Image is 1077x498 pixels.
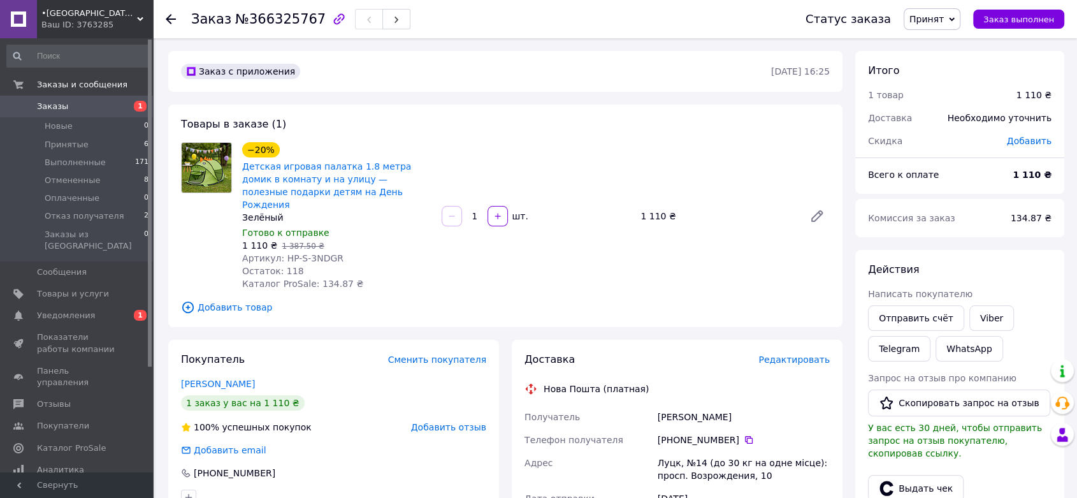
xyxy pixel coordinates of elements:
[144,121,148,132] span: 0
[806,13,891,26] div: Статус заказа
[868,136,902,146] span: Скидка
[134,310,147,321] span: 1
[37,332,118,355] span: Показатели работы компании
[37,310,95,321] span: Уведомления
[37,464,84,476] span: Аналитика
[192,467,277,480] div: [PHONE_NUMBER]
[635,207,799,225] div: 1 110 ₴
[45,175,100,186] span: Отмененные
[37,420,89,432] span: Покупатели
[242,211,431,224] div: Зелёный
[868,305,964,331] button: Отправить счёт
[868,170,939,180] span: Всего к оплате
[180,444,268,457] div: Добавить email
[868,423,1042,458] span: У вас есть 30 дней, чтобы отправить запрос на отзыв покупателю, скопировав ссылку.
[868,90,904,100] span: 1 товар
[658,434,830,446] div: [PHONE_NUMBER]
[973,10,1064,29] button: Заказ выполнен
[41,8,137,19] span: •IVVI•
[242,228,329,238] span: Готово к отправке
[45,229,144,252] span: Заказы из [GEOGRAPHIC_DATA]
[524,435,623,445] span: Телефон получателя
[141,75,215,84] div: Keywords by Traffic
[181,395,305,411] div: 1 заказ у вас на 1 110 ₴
[868,289,972,299] span: Написать покупателю
[6,45,150,68] input: Поиск
[37,79,127,91] span: Заказы и сообщения
[37,101,68,112] span: Заказы
[282,242,324,251] span: 1 387.50 ₴
[144,229,148,252] span: 0
[45,139,89,150] span: Принятые
[509,210,530,223] div: шт.
[45,121,73,132] span: Новые
[540,383,652,395] div: Нова Пошта (платная)
[181,379,255,389] a: [PERSON_NAME]
[868,64,899,77] span: Итого
[524,458,553,468] span: Адрес
[1007,136,1052,146] span: Добавить
[48,75,114,84] div: Domain Overview
[868,373,1016,383] span: Запрос на отзыв про компанию
[771,66,830,77] time: [DATE] 16:25
[34,74,45,84] img: tab_domain_overview_orange.svg
[192,444,268,457] div: Добавить email
[37,267,87,278] span: Сообщения
[524,353,575,365] span: Доставка
[242,142,280,157] div: −20%
[868,336,930,362] a: Telegram
[909,14,944,24] span: Принят
[181,64,300,79] div: Заказ с приложения
[242,266,304,276] span: Остаток: 118
[804,203,830,229] a: Редактировать
[45,193,99,204] span: Оплаченные
[37,365,118,388] span: Панель управления
[388,355,486,365] span: Сменить покупателя
[868,213,955,223] span: Комиссия за заказ
[182,143,231,193] img: Детская игровая палатка 1.8 метра домик в комнату и на улицу — полезные подарки детям на День Рож...
[940,104,1059,132] div: Необходимо уточнить
[235,11,326,27] span: №366325767
[655,406,832,428] div: [PERSON_NAME]
[135,157,148,168] span: 171
[45,210,124,222] span: Отказ получателя
[868,263,919,275] span: Действия
[127,74,137,84] img: tab_keywords_by_traffic_grey.svg
[41,19,153,31] div: Ваш ID: 3763285
[134,101,147,112] span: 1
[37,399,71,410] span: Отзывы
[242,161,411,210] a: Детская игровая палатка 1.8 метра домик в комнату и на улицу — полезные подарки детям на День Рож...
[181,118,286,130] span: Товары в заказе (1)
[181,421,312,434] div: успешных покупок
[191,11,231,27] span: Заказ
[242,240,277,251] span: 1 110 ₴
[144,139,148,150] span: 6
[524,412,580,422] span: Получатель
[166,13,176,26] div: Вернуться назад
[37,443,106,454] span: Каталог ProSale
[936,336,1002,362] a: WhatsApp
[655,451,832,487] div: Луцк, №14 (до 30 кг на одне місце): просп. Возрождения, 10
[1013,170,1052,180] b: 1 110 ₴
[758,355,830,365] span: Редактировать
[1016,89,1052,101] div: 1 110 ₴
[1011,213,1052,223] span: 134.87 ₴
[20,33,31,43] img: website_grey.svg
[868,113,912,123] span: Доставка
[45,157,106,168] span: Выполненные
[194,422,219,432] span: 100%
[411,422,486,432] span: Добавить отзыв
[144,210,148,222] span: 2
[181,353,245,365] span: Покупатель
[33,33,140,43] div: Domain: [DOMAIN_NAME]
[144,175,148,186] span: 8
[868,390,1050,416] button: Скопировать запрос на отзыв
[983,15,1054,24] span: Заказ выполнен
[969,305,1014,331] a: Viber
[37,288,109,300] span: Товары и услуги
[20,20,31,31] img: logo_orange.svg
[242,253,343,263] span: Артикул: HP-S-3NDGR
[242,279,363,289] span: Каталог ProSale: 134.87 ₴
[36,20,62,31] div: v 4.0.25
[144,193,148,204] span: 0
